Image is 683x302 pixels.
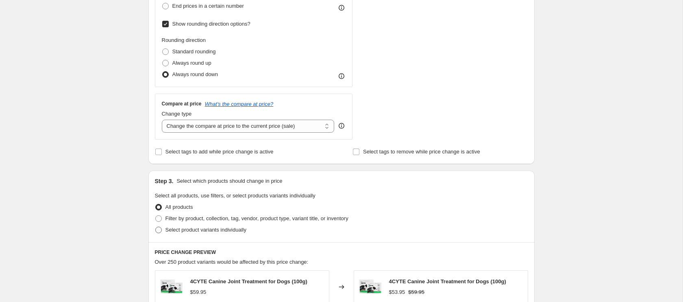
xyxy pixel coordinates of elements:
h2: Step 3. [155,177,174,185]
span: End prices in a certain number [172,3,244,9]
span: All products [165,204,193,210]
p: Select which products should change in price [176,177,282,185]
span: Always round up [172,60,211,66]
h3: Compare at price [162,101,202,107]
span: Rounding direction [162,37,206,43]
span: Select tags to add while price change is active [165,149,274,155]
span: Filter by product, collection, tag, vendor, product type, variant title, or inventory [165,215,348,221]
span: Select tags to remove while price change is active [363,149,480,155]
img: 4Cyte-Canine-Group-web_80x.jpg [358,275,383,299]
strike: $59.95 [408,288,424,296]
h6: PRICE CHANGE PREVIEW [155,249,528,256]
div: help [337,122,346,130]
span: 4CYTE Canine Joint Treatment for Dogs (100g) [190,278,307,284]
div: $53.95 [389,288,405,296]
span: Always round down [172,71,218,77]
div: $59.95 [190,288,207,296]
span: 4CYTE Canine Joint Treatment for Dogs (100g) [389,278,506,284]
span: Change type [162,111,192,117]
span: Select product variants individually [165,227,246,233]
button: What's the compare at price? [205,101,274,107]
span: Over 250 product variants would be affected by this price change: [155,259,309,265]
img: 4Cyte-Canine-Group-web_80x.jpg [159,275,184,299]
span: Select all products, use filters, or select products variants individually [155,193,315,199]
span: Standard rounding [172,48,216,55]
span: Show rounding direction options? [172,21,250,27]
